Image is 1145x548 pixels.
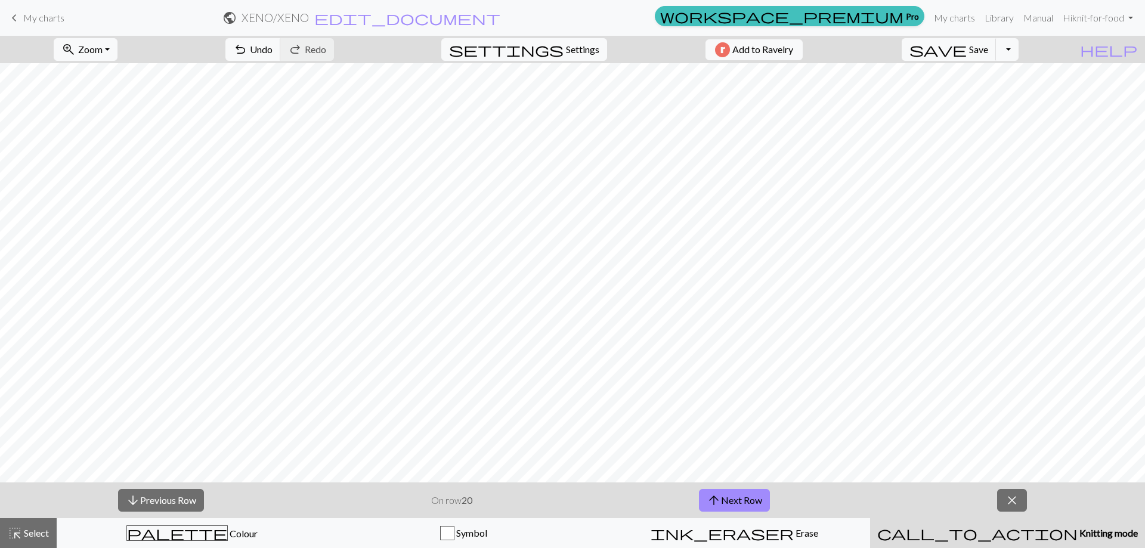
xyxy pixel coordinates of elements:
[794,527,818,538] span: Erase
[929,6,980,30] a: My charts
[705,39,803,60] button: Add to Ravelry
[127,525,227,541] span: palette
[715,42,730,57] img: Ravelry
[707,492,721,509] span: arrow_upward
[431,493,472,507] p: On row
[126,492,140,509] span: arrow_downward
[314,10,500,26] span: edit_document
[870,518,1145,548] button: Knitting mode
[454,527,487,538] span: Symbol
[1078,527,1138,538] span: Knitting mode
[22,527,49,538] span: Select
[328,518,599,548] button: Symbol
[8,525,22,541] span: highlight_alt
[449,41,564,58] span: settings
[441,38,607,61] button: SettingsSettings
[969,44,988,55] span: Save
[54,38,117,61] button: Zoom
[7,10,21,26] span: keyboard_arrow_left
[242,11,309,24] h2: XENO / XENO
[660,8,903,24] span: workspace_premium
[902,38,997,61] button: Save
[877,525,1078,541] span: call_to_action
[78,44,103,55] span: Zoom
[1019,6,1058,30] a: Manual
[222,10,237,26] span: public
[225,38,281,61] button: Undo
[1058,6,1138,30] a: Hiknit-for-food
[233,41,247,58] span: undo
[1080,41,1137,58] span: help
[250,44,273,55] span: Undo
[23,12,64,23] span: My charts
[1005,492,1019,509] span: close
[566,42,599,57] span: Settings
[732,42,793,57] span: Add to Ravelry
[909,41,967,58] span: save
[228,528,258,539] span: Colour
[61,41,76,58] span: zoom_in
[118,489,204,512] button: Previous Row
[699,489,770,512] button: Next Row
[655,6,924,26] a: Pro
[599,518,870,548] button: Erase
[462,494,472,506] strong: 20
[980,6,1019,30] a: Library
[449,42,564,57] i: Settings
[651,525,794,541] span: ink_eraser
[57,518,328,548] button: Colour
[7,8,64,28] a: My charts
